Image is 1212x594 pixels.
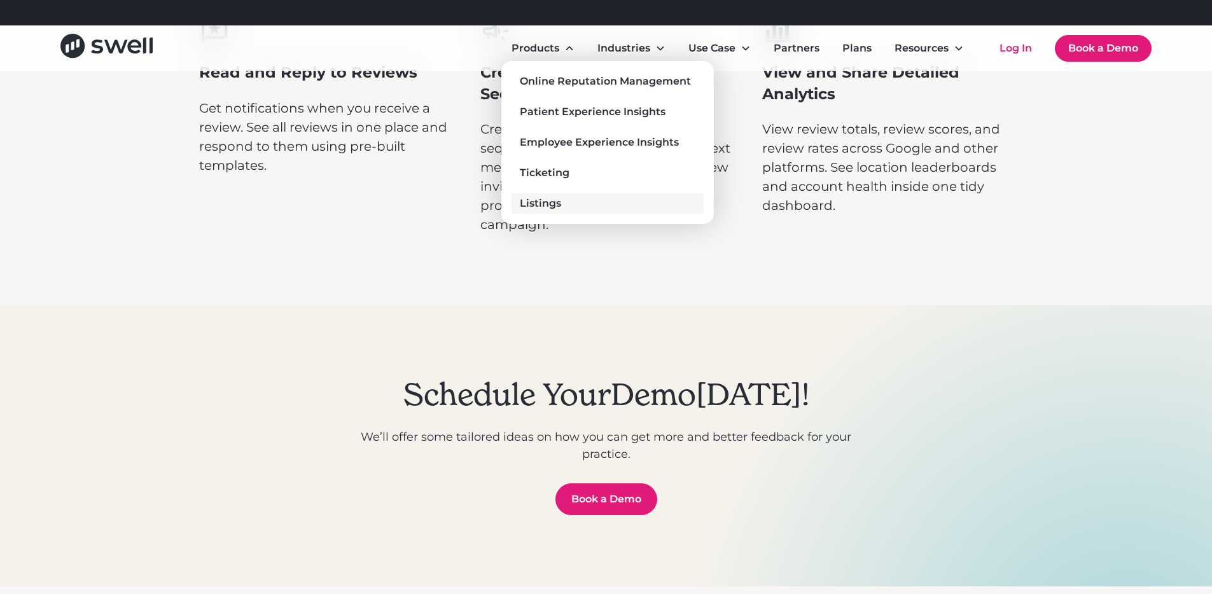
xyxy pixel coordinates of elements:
[763,36,830,61] a: Partners
[884,36,974,61] div: Resources
[520,104,665,120] div: Patient Experience Insights
[199,99,450,175] p: Get notifications when you receive a review. See all reviews in one place and respond to them usi...
[480,120,732,234] p: Create multi-step messaging sequences that include emails and text messages, allowing you to send...
[520,165,569,181] div: Ticketing
[1055,35,1152,62] a: Book a Demo
[339,429,874,463] p: We’ll offer some tailored ideas on how you can get more and better feedback for your practice.
[60,34,153,62] a: home
[987,36,1045,61] a: Log In
[512,163,704,183] a: Ticketing
[520,196,561,211] div: Listings
[501,61,714,224] nav: Products
[762,62,1013,104] h3: View and Share Detailed Analytics
[597,41,650,56] div: Industries
[512,132,704,153] a: Employee Experience Insights
[512,193,704,214] a: Listings
[688,41,735,56] div: Use Case
[480,62,732,104] h3: Create Campaigns and Sequences
[895,41,949,56] div: Resources
[199,62,450,83] h3: Read and Reply to Reviews
[512,41,559,56] div: Products
[678,36,761,61] div: Use Case
[832,36,882,61] a: Plans
[520,74,691,89] div: Online Reputation Management
[520,135,679,150] div: Employee Experience Insights
[555,483,657,515] a: Book a Demo
[611,375,696,413] span: Demo
[403,376,809,413] h2: Schedule Your [DATE]!
[512,102,704,122] a: Patient Experience Insights
[501,36,585,61] div: Products
[512,71,704,92] a: Online Reputation Management
[587,36,676,61] div: Industries
[762,120,1013,215] p: View review totals, review scores, and review rates across Google and other platforms. See locati...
